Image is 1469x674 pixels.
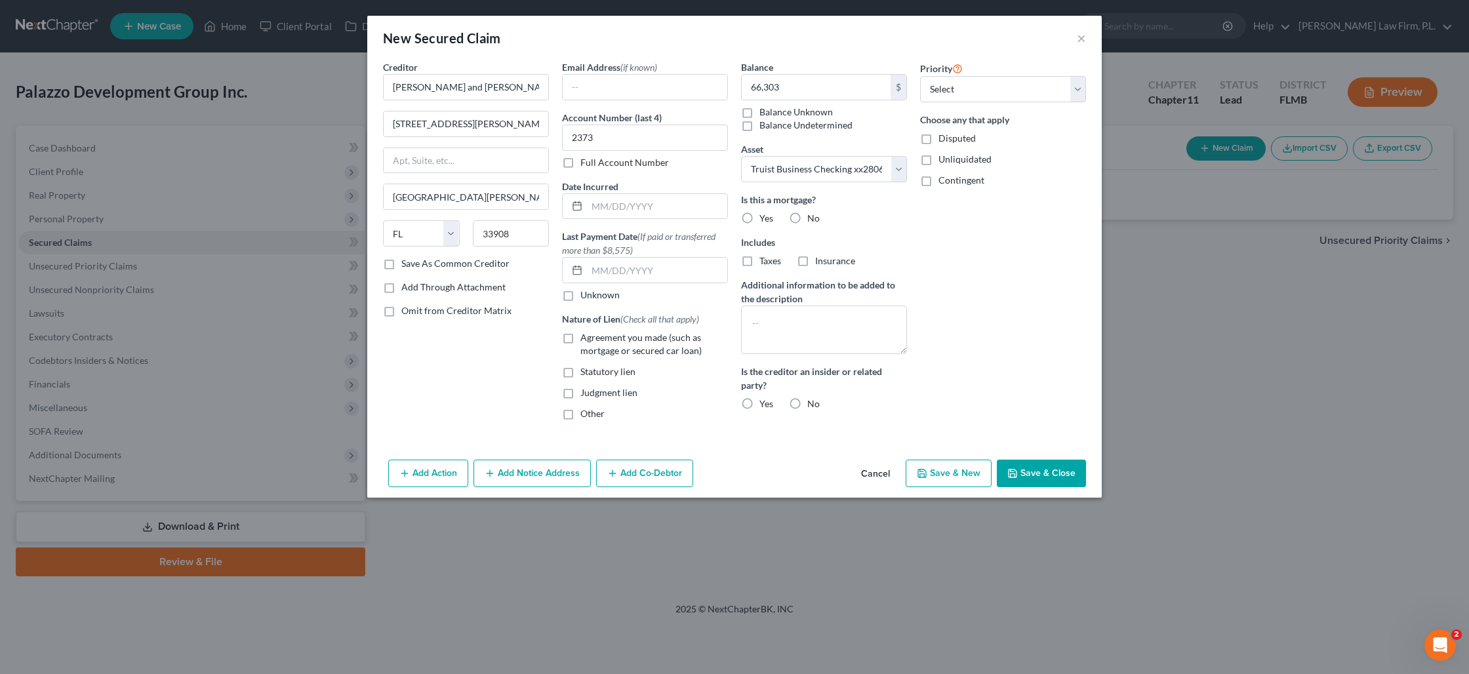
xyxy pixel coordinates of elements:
[401,305,512,316] span: Omit from Creditor Matrix
[759,255,781,266] span: Taxes
[580,288,620,302] label: Unknown
[742,75,891,100] input: 0.00
[384,111,548,136] input: Enter address...
[741,278,907,306] label: Additional information to be added to the description
[620,62,657,73] span: (if known)
[587,194,727,219] input: MM/DD/YYYY
[580,408,605,419] span: Other
[906,460,992,487] button: Save & New
[562,312,699,326] label: Nature of Lien
[1451,629,1462,640] span: 2
[920,113,1086,127] label: Choose any that apply
[620,313,699,325] span: (Check all that apply)
[580,387,637,398] span: Judgment lien
[1424,629,1456,661] iframe: Intercom live chat
[562,229,728,257] label: Last Payment Date
[938,153,992,165] span: Unliquidated
[562,111,662,125] label: Account Number (last 4)
[920,60,963,76] label: Priority
[741,365,907,392] label: Is the creditor an insider or related party?
[384,148,548,173] input: Apt, Suite, etc...
[741,235,907,249] label: Includes
[473,460,591,487] button: Add Notice Address
[938,132,976,144] span: Disputed
[938,174,984,186] span: Contingent
[563,75,727,100] input: --
[1077,30,1086,46] button: ×
[997,460,1086,487] button: Save & Close
[388,460,468,487] button: Add Action
[562,180,618,193] label: Date Incurred
[587,258,727,283] input: MM/DD/YYYY
[815,255,855,266] span: Insurance
[580,332,702,356] span: Agreement you made (such as mortgage or secured car loan)
[580,156,669,169] label: Full Account Number
[759,212,773,224] span: Yes
[401,281,506,294] label: Add Through Attachment
[891,75,906,100] div: $
[473,220,550,247] input: Enter zip...
[759,106,833,119] label: Balance Unknown
[401,257,510,270] label: Save As Common Creditor
[759,398,773,409] span: Yes
[807,212,820,224] span: No
[851,461,900,487] button: Cancel
[383,29,501,47] div: New Secured Claim
[562,60,657,74] label: Email Address
[741,60,773,74] label: Balance
[384,184,548,209] input: Enter city...
[807,398,820,409] span: No
[562,231,715,256] span: (If paid or transferred more than $8,575)
[580,366,635,377] span: Statutory lien
[596,460,693,487] button: Add Co-Debtor
[562,125,728,151] input: XXXX
[759,119,853,132] label: Balance Undetermined
[741,193,907,207] label: Is this a mortgage?
[383,74,549,100] input: Search creditor by name...
[383,62,418,73] span: Creditor
[741,144,763,155] span: Asset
